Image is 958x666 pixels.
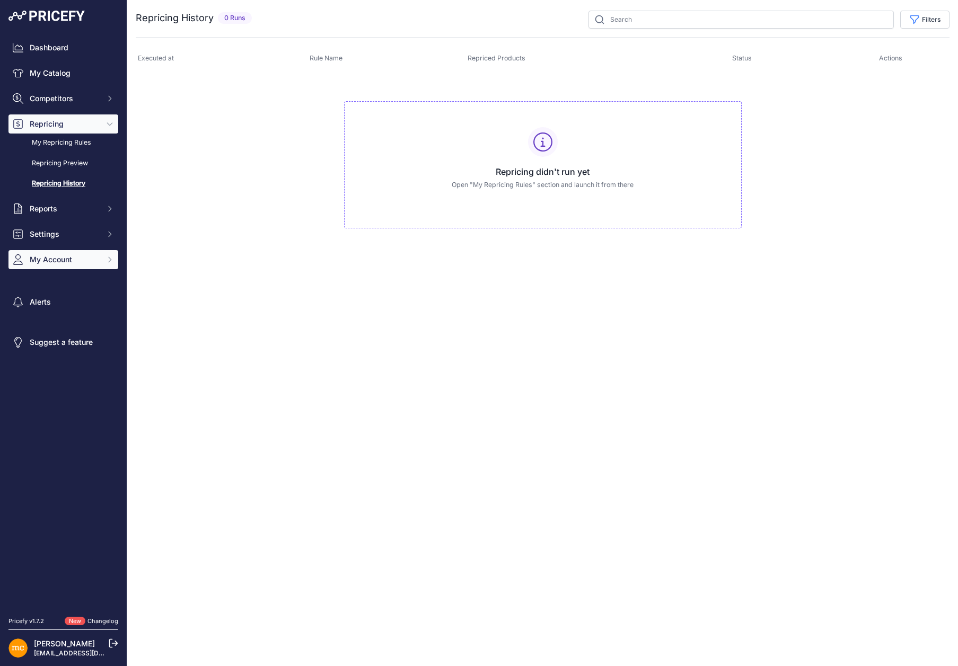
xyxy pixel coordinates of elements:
[8,333,118,352] a: Suggest a feature
[8,11,85,21] img: Pricefy Logo
[900,11,950,29] button: Filters
[8,154,118,173] a: Repricing Preview
[8,38,118,604] nav: Sidebar
[468,54,525,62] span: Repriced Products
[218,12,252,24] span: 0 Runs
[310,54,342,62] span: Rule Name
[30,254,99,265] span: My Account
[8,292,118,312] a: Alerts
[8,174,118,193] a: Repricing History
[30,203,99,214] span: Reports
[34,649,145,657] a: [EMAIL_ADDRESS][DOMAIN_NAME]
[138,54,174,62] span: Executed at
[136,11,214,25] h2: Repricing History
[65,617,85,626] span: New
[8,225,118,244] button: Settings
[879,54,902,62] span: Actions
[8,199,118,218] button: Reports
[30,229,99,239] span: Settings
[8,250,118,269] button: My Account
[87,617,118,625] a: Changelog
[30,119,99,129] span: Repricing
[732,54,752,62] span: Status
[8,38,118,57] a: Dashboard
[34,639,95,648] a: [PERSON_NAME]
[8,617,44,626] div: Pricefy v1.7.2
[8,134,118,152] a: My Repricing Rules
[30,93,99,104] span: Competitors
[353,165,733,178] h3: Repricing didn't run yet
[8,114,118,134] button: Repricing
[8,89,118,108] button: Competitors
[353,180,733,190] p: Open "My Repricing Rules" section and launch it from there
[8,64,118,83] a: My Catalog
[588,11,894,29] input: Search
